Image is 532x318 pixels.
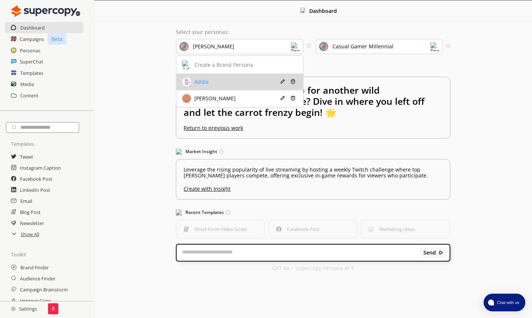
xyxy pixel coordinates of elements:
[176,207,450,218] h3: Recent Templates
[48,33,66,45] p: Beta
[20,262,49,273] a: Brand Finder
[20,68,43,79] a: Templates
[291,42,300,51] img: Dropdown Icon
[20,162,61,173] a: Instagram Caption
[494,300,521,305] span: Chat with us
[184,167,442,179] p: Leverage the rising popularity of live streaming by hosting a weekly Twitch challenge where top [...
[332,44,393,49] div: Casual Gamer Millennial
[430,42,439,51] img: Dropdown Icon
[20,45,40,56] a: Personas
[20,56,43,67] a: SuperChat
[20,295,51,306] a: Improve Copy
[20,151,33,162] a: Tweet
[176,29,450,35] p: Select your personas:
[11,307,16,311] img: Close
[20,284,68,295] a: Campaign Brainstorm
[184,182,442,192] u: Create with Insight
[300,8,306,13] img: Close
[361,220,450,238] button: Marketing IdeasMarketing Ideas
[192,62,253,68] div: Create a Brand Persona
[192,79,209,85] div: Addle
[20,218,44,229] a: Newsletter
[290,79,296,84] img: Delete Icon
[290,96,296,101] img: Delete Icon
[423,250,436,256] b: Send
[182,61,191,69] img: Add Icon
[446,44,450,48] img: Tooltip Icon
[176,220,265,238] button: Short-Form Video ScriptShort-Form Video Script
[226,210,230,215] img: Tooltip Icon
[20,79,34,90] a: Media
[52,306,55,312] p: 8
[272,265,354,271] p: GPT 4o + Supercopy Persona-AI 3
[269,220,357,238] button: Facebook PostFacebook Post
[276,227,282,232] img: Facebook Post
[182,77,191,86] img: Brand Icon
[21,229,39,240] a: Show All
[20,173,52,184] a: Facebook Post
[184,84,442,125] h2: Hey there, gamer! 🎮🐰 Up for another wild [PERSON_NAME] adventure? Dive in where you left off and ...
[20,22,45,33] a: Dashboard
[307,44,311,48] img: Tooltip Icon
[20,196,32,207] a: Email
[20,184,50,196] a: LinkedIn Post
[280,79,285,84] img: Edit Icon
[176,146,450,157] h3: Market Insight
[11,4,80,18] img: Close
[484,294,525,311] button: atlas-launcher
[20,273,55,284] a: Audience Finder
[192,96,236,101] div: [PERSON_NAME]
[20,207,41,218] a: Blog Post
[309,7,337,14] b: Dashboard
[176,149,182,155] img: Market Insight
[193,44,234,49] div: [PERSON_NAME]
[20,34,44,45] a: Campaigns
[439,250,444,255] img: Close
[369,227,374,232] img: Marketing Ideas
[184,124,243,131] u: Return to previous work
[219,149,224,154] img: Tooltip Icon
[182,94,191,103] img: Brand Icon
[176,64,450,75] h3: Jump back in
[280,96,285,101] img: Edit Icon
[184,227,189,232] img: Short-Form Video Script
[20,90,38,101] a: Content
[180,42,188,51] img: Brand Icon
[176,210,182,215] img: Popular Templates
[319,42,328,51] img: Audience Icon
